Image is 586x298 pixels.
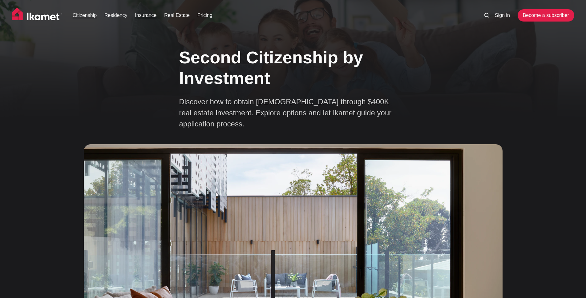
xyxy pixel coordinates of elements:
[12,8,62,23] img: Ikamet home
[135,12,156,19] a: Insurance
[104,12,127,19] a: Residency
[73,12,97,19] a: Citizenship
[179,96,395,129] p: Discover how to obtain [DEMOGRAPHIC_DATA] through $400K real estate investment. Explore options a...
[495,12,510,19] a: Sign in
[179,47,407,88] h1: Second Citizenship by Investment
[518,9,574,22] a: Become a subscriber
[197,12,212,19] a: Pricing
[164,12,190,19] a: Real Estate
